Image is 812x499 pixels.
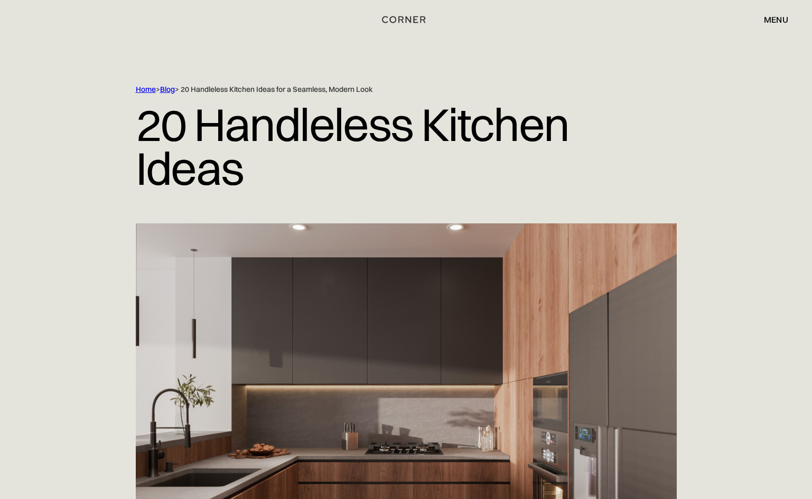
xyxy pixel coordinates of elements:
[160,84,175,94] a: Blog
[136,95,677,198] h1: 20 Handleless Kitchen Ideas
[369,13,444,26] a: home
[764,15,788,24] div: menu
[753,11,788,29] div: menu
[136,84,632,95] div: > > 20 Handleless Kitchen Ideas for a Seamless, Modern Look
[136,84,156,94] a: Home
